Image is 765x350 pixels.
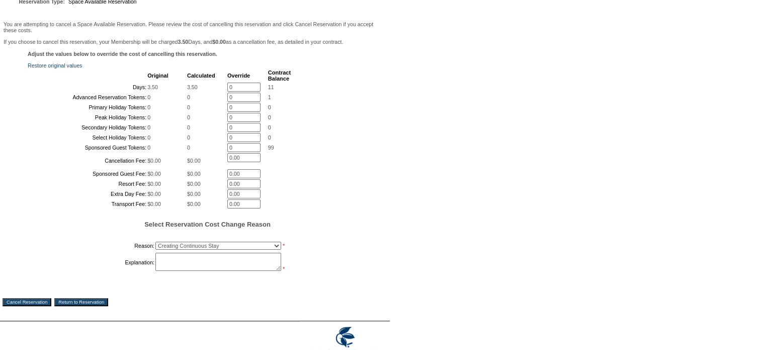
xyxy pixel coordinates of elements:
td: Sponsored Guest Fee: [29,169,146,178]
b: Original [147,73,168,79]
input: Return to Reservation [54,298,108,306]
p: You are attempting to cancel a Space Available Reservation. Please review the cost of cancelling ... [4,21,386,33]
input: Cancel Reservation [3,298,51,306]
td: Advanced Reservation Tokens: [29,93,146,102]
span: $0.00 [187,158,201,164]
span: 0 [268,124,271,130]
td: Resort Fee: [29,179,146,188]
td: Days: [29,83,146,92]
td: Select Holiday Tokens: [29,133,146,142]
span: 0 [187,114,190,120]
span: 0 [147,134,150,141]
span: $0.00 [147,181,161,187]
span: $0.00 [147,171,161,177]
span: 0 [147,104,150,110]
td: Extra Day Fee: [29,189,146,198]
span: 3.50 [147,84,158,90]
span: 0 [187,124,190,130]
b: 3.50 [178,39,189,45]
td: Sponsored Guest Tokens: [29,143,146,152]
td: Transport Fee: [29,199,146,208]
td: Primary Holiday Tokens: [29,103,146,112]
span: $0.00 [187,191,201,197]
td: Peak Holiday Tokens: [29,113,146,122]
span: 0 [187,134,190,141]
span: 0 [268,114,271,120]
span: 0 [147,145,150,151]
td: Secondary Holiday Tokens: [29,123,146,132]
span: 3.50 [187,84,198,90]
span: 0 [187,94,190,100]
b: Contract Balance [268,69,291,82]
b: Calculated [187,73,215,79]
span: 0 [268,104,271,110]
td: Explanation: [29,253,154,272]
b: $0.00 [212,39,226,45]
span: 0 [187,145,190,151]
p: If you choose to cancel this reservation, your Membership will be charged Days, and as a cancella... [4,39,386,45]
span: $0.00 [187,201,201,207]
span: 1 [268,94,271,100]
b: Override [227,73,250,79]
span: 0 [268,134,271,141]
span: $0.00 [147,158,161,164]
h5: Select Reservation Cost Change Reason [28,221,387,228]
span: 11 [268,84,274,90]
span: 0 [147,114,150,120]
span: 99 [268,145,274,151]
span: 0 [187,104,190,110]
span: 0 [147,124,150,130]
td: Reason: [29,240,154,252]
span: $0.00 [187,171,201,177]
span: $0.00 [147,201,161,207]
a: Restore original values [28,62,82,68]
span: $0.00 [187,181,201,187]
b: Adjust the values below to override the cost of cancelling this reservation. [28,51,217,57]
td: Cancellation Fee: [29,153,146,168]
span: 0 [147,94,150,100]
span: $0.00 [147,191,161,197]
